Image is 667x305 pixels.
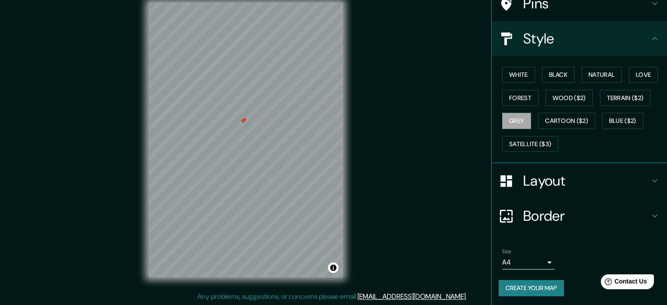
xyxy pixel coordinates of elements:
[492,163,667,198] div: Layout
[357,292,466,301] a: [EMAIL_ADDRESS][DOMAIN_NAME]
[629,67,658,83] button: Love
[149,3,343,277] canvas: Map
[523,172,649,190] h4: Layout
[502,248,511,255] label: Size
[467,291,468,302] div: .
[502,113,531,129] button: Grey
[600,90,651,106] button: Terrain ($2)
[328,262,339,273] button: Toggle attribution
[523,207,649,225] h4: Border
[502,90,539,106] button: Forest
[502,67,535,83] button: White
[538,113,595,129] button: Cartoon ($2)
[546,90,593,106] button: Wood ($2)
[197,291,467,302] p: Any problems, suggestions, or concerns please email .
[499,280,564,296] button: Create your map
[502,255,555,269] div: A4
[468,291,470,302] div: .
[602,113,643,129] button: Blue ($2)
[589,271,657,295] iframe: Help widget launcher
[492,198,667,233] div: Border
[523,30,649,47] h4: Style
[542,67,575,83] button: Black
[581,67,622,83] button: Natural
[502,136,558,152] button: Satellite ($3)
[492,21,667,56] div: Style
